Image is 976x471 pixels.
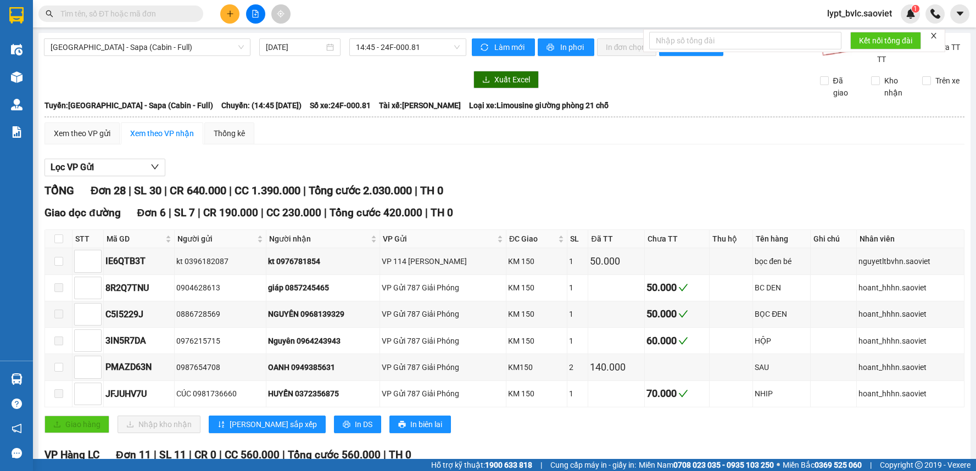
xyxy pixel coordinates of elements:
div: IE6QTB3T [105,254,172,268]
span: TH 0 [420,184,443,197]
div: KM 150 [508,335,565,347]
img: warehouse-icon [11,99,23,110]
span: | [383,448,386,461]
button: uploadGiao hàng [44,416,109,433]
div: NHIP [755,388,808,400]
th: Ghi chú [811,230,857,248]
sup: 1 [912,5,919,13]
div: hoant_hhhn.saoviet [858,335,962,347]
div: VP Gửi 787 Giải Phóng [382,388,504,400]
div: SAU [755,361,808,373]
span: aim [277,10,285,18]
span: | [154,448,157,461]
span: | [303,184,306,197]
div: 60.000 [646,333,707,349]
span: | [219,448,222,461]
div: KM 150 [508,308,565,320]
div: HỘP [755,335,808,347]
span: | [164,184,167,197]
span: Hà Nội - Sapa (Cabin - Full) [51,39,244,55]
span: In phơi [560,41,585,53]
span: Cung cấp máy in - giấy in: [550,459,636,471]
div: kt 0976781854 [268,255,378,267]
span: | [229,184,232,197]
span: Tổng cước 560.000 [288,448,381,461]
div: KM 150 [508,388,565,400]
button: caret-down [950,4,969,24]
span: Lọc VP Gửi [51,160,94,174]
span: Miền Bắc [783,459,862,471]
td: VP Gửi 787 Giải Phóng [380,354,506,380]
th: Đã TT [588,230,644,248]
span: 1 [913,5,917,13]
button: downloadXuất Excel [473,71,539,88]
span: | [425,206,428,219]
span: Tài xế: [PERSON_NAME] [379,99,461,111]
span: Đơn 28 [91,184,126,197]
th: Tên hàng [753,230,811,248]
td: C5I5229J [104,301,175,328]
span: Đơn 6 [137,206,166,219]
span: Miền Nam [639,459,774,471]
div: 70.000 [646,386,707,401]
div: HUYẾN 0372356875 [268,388,378,400]
td: VP Gửi 787 Giải Phóng [380,275,506,301]
div: KM150 [508,361,565,373]
img: icon-new-feature [906,9,916,19]
button: downloadNhập kho nhận [118,416,200,433]
span: Làm mới [494,41,526,53]
div: VP 114 [PERSON_NAME] [382,255,504,267]
span: Mã GD [107,233,163,245]
span: notification [12,423,22,434]
span: Tổng cước 2.030.000 [309,184,412,197]
td: VP 114 Trần Nhật Duật [380,248,506,274]
button: sort-ascending[PERSON_NAME] sắp xếp [209,416,326,433]
span: ĐC Giao [509,233,556,245]
div: 1 [569,308,586,320]
div: hoant_hhhn.saoviet [858,308,962,320]
span: | [169,206,171,219]
span: CR 0 [194,448,216,461]
span: sort-ascending [217,420,225,429]
button: printerIn biên lai [389,416,451,433]
span: 14:45 - 24F-000.81 [356,39,460,55]
div: CÚC 0981736660 [176,388,264,400]
div: BỌC ĐEN [755,308,808,320]
span: check [678,389,688,399]
div: 0886728569 [176,308,264,320]
button: file-add [246,4,265,24]
div: 1 [569,282,586,294]
span: Tổng cước 420.000 [330,206,422,219]
div: 0976215715 [176,335,264,347]
input: Nhập số tổng đài [649,32,841,49]
span: CC 230.000 [266,206,321,219]
div: VP Gửi 787 Giải Phóng [382,282,504,294]
span: printer [343,420,350,429]
span: download [482,76,490,85]
button: printerIn phơi [538,38,594,56]
div: 50.000 [590,254,642,269]
strong: 0708 023 035 - 0935 103 250 [673,461,774,469]
span: TH 0 [389,448,411,461]
span: sync [481,43,490,52]
td: IE6QTB3T [104,248,175,274]
span: In biên lai [410,418,442,430]
th: Thu hộ [710,230,754,248]
span: CR 640.000 [170,184,226,197]
span: Loại xe: Limousine giường phòng 21 chỗ [469,99,609,111]
div: Xem theo VP nhận [130,127,194,139]
span: check [678,309,688,319]
div: 1 [569,255,586,267]
span: close [930,32,938,40]
div: nguyetltbvhn.saoviet [858,255,962,267]
img: solution-icon [11,126,23,138]
span: printer [398,420,406,429]
span: Kết nối tổng đài [859,35,912,47]
div: Thống kê [214,127,245,139]
span: | [540,459,542,471]
span: lypt_bvlc.saoviet [818,7,901,20]
div: hoant_hhhn.saoviet [858,388,962,400]
button: Lọc VP Gửi [44,159,165,176]
div: hoant_hhhn.saoviet [858,282,962,294]
img: warehouse-icon [11,71,23,83]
